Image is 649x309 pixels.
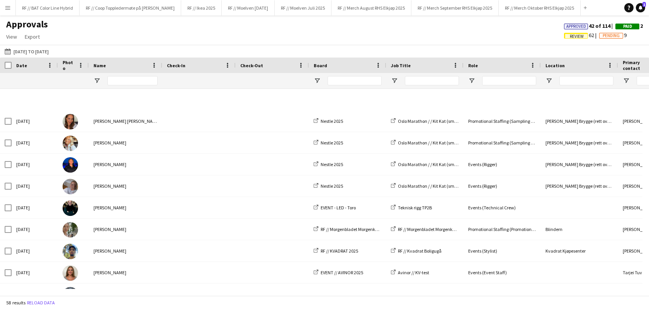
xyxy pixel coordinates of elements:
span: Approved [566,24,586,29]
img: Ola Halvorsen [63,287,78,302]
span: 62 [564,32,599,39]
span: Name [93,63,106,68]
span: EVENT - LED - Toro [321,205,356,211]
input: Job Title Filter Input [405,76,459,85]
div: [PERSON_NAME] [89,262,162,283]
div: EVENT // COMMUNITY 25 // CREW LEDERE [541,284,618,305]
a: Oslo Marathon / / Kit Kat (smaksprøver) [391,161,475,167]
div: [DATE] [12,262,58,283]
span: Primary contact [623,59,649,71]
span: Pending [603,33,620,38]
div: [PERSON_NAME] [89,219,162,240]
div: Events (Rigger) [464,175,541,197]
a: Nestle 2025 [314,118,343,124]
button: RF // BAT Color Line Hybrid [16,0,80,15]
div: [PERSON_NAME] [89,284,162,305]
span: RF // Morgenbladet Morgenkaffe [321,226,383,232]
div: Crewing (Crew Leader) [464,284,541,305]
button: RF // Coop Toppledermøte på [PERSON_NAME] [80,0,181,15]
a: RF // Kvadrat Boligugå [391,248,442,254]
span: Oslo Marathon / / Kit Kat (smaksprøver) [398,118,475,124]
span: Paid [623,24,632,29]
span: RF // KVADRAT 2025 [321,248,358,254]
span: Role [468,63,478,68]
div: [PERSON_NAME] [89,154,162,175]
div: [DATE] [12,175,58,197]
span: Photo [63,59,75,71]
span: Nestle 2025 [321,118,343,124]
a: RF // Morgenbladet Morgenkaffe [391,226,460,232]
div: [DATE] [12,284,58,305]
a: EVENT // AVINOR 2025 [314,270,363,275]
a: Export [22,32,43,42]
input: Role Filter Input [482,76,536,85]
span: Board [314,63,327,68]
div: [PERSON_NAME] [89,240,162,261]
span: Oslo Marathon / / Kit Kat (smaksprøver) [398,140,475,146]
div: Blindern [541,219,618,240]
button: Open Filter Menu [391,77,398,84]
span: Nestle 2025 [321,161,343,167]
button: RF // Ikea 2025 [181,0,222,15]
img: Selma Kheloufi Hansen [63,114,78,129]
a: RF // Morgenbladet Morgenkaffe [314,226,383,232]
span: Oslo Marathon / / Kit Kat (smaksprøver) [398,161,475,167]
span: Export [25,33,40,40]
a: Nestle 2025 [314,161,343,167]
button: Open Filter Menu [93,77,100,84]
a: View [3,32,20,42]
div: Events (Event Staff) [464,262,541,283]
img: Tina Raugstad [63,179,78,194]
button: Open Filter Menu [468,77,475,84]
span: Avinor // KV-test [398,270,429,275]
button: Open Filter Menu [545,77,552,84]
span: EVENT // AVINOR 2025 [321,270,363,275]
button: Open Filter Menu [623,77,630,84]
div: [PERSON_NAME] Brygge (rett over [PERSON_NAME]) [541,110,618,132]
a: Nestle 2025 [314,183,343,189]
img: Herman Ånberg [63,157,78,173]
button: RF // Merch September RHS Elkjøp 2025 [411,0,499,15]
div: Promotional Staffing (Sampling Staff) [464,132,541,153]
input: Name Filter Input [107,76,158,85]
span: View [6,33,17,40]
span: Nestle 2025 [321,183,343,189]
span: Nestle 2025 [321,140,343,146]
span: 9 [599,32,627,39]
div: [PERSON_NAME] [89,132,162,153]
div: [DATE] [12,240,58,261]
button: Open Filter Menu [314,77,321,84]
span: Location [545,63,565,68]
div: Promotional Staffing (Sampling Staff) [464,110,541,132]
div: [DATE] [12,132,58,153]
img: Aurora Hansen [63,136,78,151]
div: [PERSON_NAME] [PERSON_NAME] [89,110,162,132]
span: 2 [615,22,643,29]
span: Check-Out [240,63,263,68]
a: Teknisk rigg TP2B [391,205,432,211]
div: [DATE] [12,154,58,175]
div: [DATE] [12,110,58,132]
span: Job Title [391,63,411,68]
button: RF // Merch August RHS Elkjøp 2025 [331,0,411,15]
div: [PERSON_NAME] Brygge (rett over [PERSON_NAME]) [541,132,618,153]
div: [PERSON_NAME] Brygge (rett over [PERSON_NAME]) [541,154,618,175]
img: Hedda Emanuelsen [63,222,78,238]
span: RF // Morgenbladet Morgenkaffe [398,226,460,232]
span: RF // Kvadrat Boligugå [398,248,442,254]
img: Kasper André Melås [63,200,78,216]
span: Date [16,63,27,68]
a: RF // KVADRAT 2025 [314,248,358,254]
div: [PERSON_NAME] [89,197,162,218]
button: Reload data [25,299,56,307]
div: Promotional Staffing (Promotional Staff) [464,219,541,240]
div: [DATE] [12,197,58,218]
a: EVENT - LED - Toro [314,205,356,211]
input: Location Filter Input [559,76,613,85]
a: Oslo Marathon / / Kit Kat (smaksprøver) [391,118,475,124]
button: RF // Moelven [DATE] [222,0,275,15]
span: Check-In [167,63,185,68]
span: Oslo Marathon / / Kit Kat (smaksprøver) [398,183,475,189]
button: [DATE] to [DATE] [3,47,50,56]
div: Kvadrat Kjøpesenter [541,240,618,261]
